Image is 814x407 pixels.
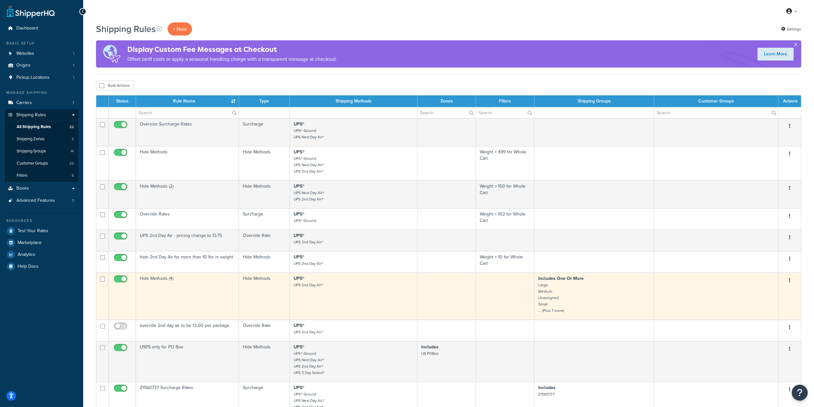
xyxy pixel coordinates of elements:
th: Shipping Groups [534,95,654,107]
td: Oversize Surcharge Rates [136,118,239,146]
span: 1 [73,63,74,68]
span: 22 [69,124,74,130]
strong: UPS® [294,121,304,127]
strong: UPS® [294,254,304,260]
a: Websites 1 [5,48,78,60]
td: Weight > 10 for Whole Cart [476,251,534,273]
span: Pickup Locations [16,75,50,80]
li: Customer Groups [5,158,78,169]
th: Actions [778,95,801,107]
a: Filters 8 [5,170,78,182]
li: Shipping Zones [5,133,78,145]
td: Hide Methods [239,341,290,382]
td: Hide Methods [136,146,239,180]
a: Boxes [5,183,78,194]
td: Hide Methods [239,180,290,208]
strong: UPS® [294,344,304,350]
a: Shipping Zones 5 [5,133,78,145]
td: Hide Methods [239,273,290,320]
p: Offset tariff costs or apply a seasonal handling charge with a transparent message at checkout. [127,55,337,64]
td: Hide Methods (4) [136,273,239,320]
a: All Shipping Rules 22 [5,121,78,133]
span: Filters [17,173,28,178]
th: Rule Name : activate to sort column ascending [136,95,239,107]
a: Shipping Groups 14 [5,145,78,157]
strong: UPS® [294,211,304,217]
small: US POBox [421,351,439,356]
a: Customer Groups 20 [5,158,78,169]
strong: Includes [421,344,439,350]
button: Bulk Actions [96,81,133,90]
a: Learn More [757,48,794,61]
strong: Includes One Or More [538,275,584,282]
span: 8 [72,173,74,178]
th: Type [239,95,290,107]
img: duties-banner-06bc72dcb5fe05cb3f9472aba00be2ae8eb53ab6f0d8bb03d382ba314ac3c341.png [96,40,127,68]
td: Override Rates [136,208,239,230]
a: ShipperHQ Home [7,5,55,18]
td: Override Rate [239,230,290,251]
div: Basic Setup [5,41,78,46]
span: All Shipping Rules [17,124,51,130]
span: Websites [16,51,34,56]
span: Shipping Zones [17,136,44,142]
small: Large Medium Unassigned Small ... (Plus 7 more) [538,282,564,313]
a: Help Docs [5,261,78,272]
th: Customer Groups [654,95,778,107]
td: UPS 2nd Day Air - pricing change to 13.75 [136,230,239,251]
div: Resources [5,218,78,224]
a: Origins 1 [5,60,78,71]
td: Hide Methods [239,251,290,273]
li: Pickup Locations [5,72,78,84]
td: Surcharge [239,118,290,146]
td: Weight > 499 for Whole Cart [476,146,534,180]
input: Search [654,107,778,118]
strong: UPS® [294,232,304,239]
li: Websites [5,48,78,60]
a: Advanced Features 3 [5,195,78,207]
li: Analytics [5,249,78,260]
strong: UPS® [294,183,304,190]
strong: UPS® [294,384,304,391]
span: Shipping Rules [16,112,46,118]
span: Carriers [16,100,32,106]
a: Test Your Rates [5,225,78,237]
li: Shipping Groups [5,145,78,157]
td: Weight > 102 for Whole Cart [476,208,534,230]
td: hide 2nd Day Air for more than 10 lbs in weight [136,251,239,273]
button: Open Resource Center [792,385,808,401]
small: UPS® Ground UPS Next Day Air® UPS 2nd Day Air® [294,156,324,174]
li: Origins [5,60,78,71]
span: Customer Groups [17,161,48,166]
th: Zones [417,95,476,107]
li: All Shipping Rules [5,121,78,133]
a: Dashboard [5,22,78,34]
li: Carriers [5,97,78,109]
span: 5 [72,136,74,142]
th: Filters [476,95,534,107]
small: UPS® Ground UPS Next Day Air® [294,128,324,140]
span: Test Your Rates [18,228,48,234]
td: Hide Methods [239,146,290,180]
span: Boxes [16,186,29,191]
small: UPS 2nd Day Air® [294,261,323,266]
input: Search [476,107,534,118]
td: Override Rate [239,320,290,341]
h1: Shipping Rules [96,23,156,35]
a: Carriers 7 [5,97,78,109]
span: Help Docs [18,264,38,269]
span: Marketplace [18,240,42,246]
small: UPS® Ground [294,218,316,224]
strong: Includes [538,384,556,391]
span: 3 [72,198,74,203]
span: 7 [72,100,74,106]
small: UPS 2nd Day Air® [294,282,323,288]
small: Z1560737 [538,391,555,397]
div: Manage Shipping [5,90,78,95]
strong: UPS® [294,322,304,329]
a: Shipping Rules [5,109,78,121]
td: override 2nd day air to be 13.00 per package [136,320,239,341]
td: Weight > 150 for Whole Cart [476,180,534,208]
